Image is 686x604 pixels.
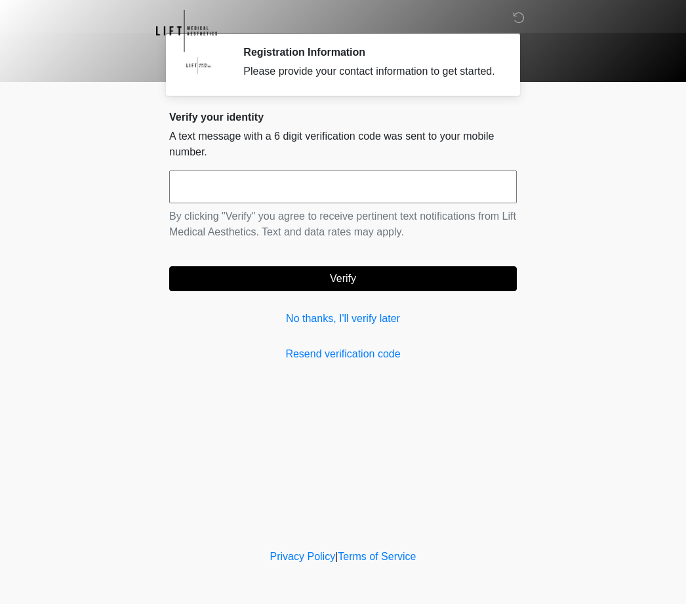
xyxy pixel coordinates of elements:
button: Verify [169,266,517,291]
a: Privacy Policy [270,551,336,562]
img: Lift Medical Aesthetics Logo [156,10,217,52]
a: Terms of Service [338,551,416,562]
p: A text message with a 6 digit verification code was sent to your mobile number. [169,129,517,160]
img: Agent Avatar [179,46,218,85]
a: Resend verification code [169,346,517,362]
div: Please provide your contact information to get started. [243,64,497,79]
a: No thanks, I'll verify later [169,311,517,327]
h2: Verify your identity [169,111,517,123]
a: | [335,551,338,562]
p: By clicking "Verify" you agree to receive pertinent text notifications from Lift Medical Aestheti... [169,209,517,240]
